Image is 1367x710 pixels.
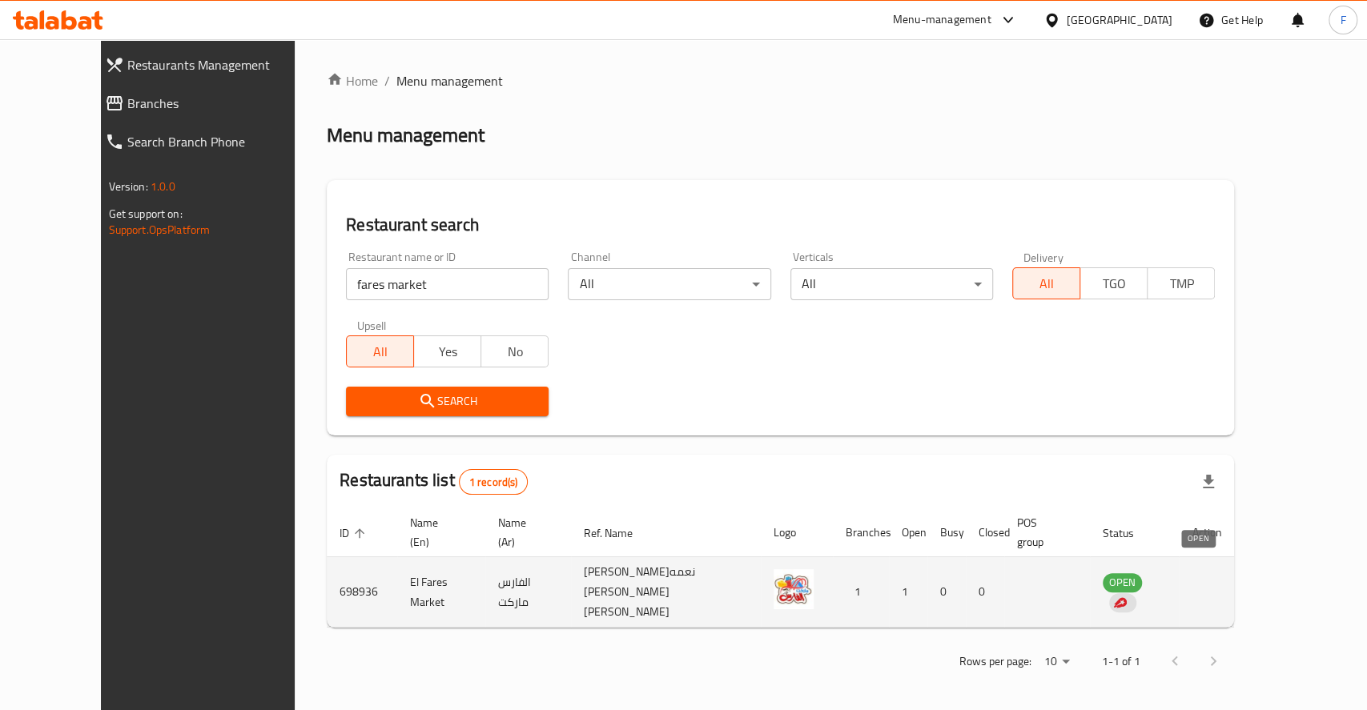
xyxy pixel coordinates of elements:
div: All [568,268,770,300]
div: [GEOGRAPHIC_DATA] [1067,11,1172,29]
li: / [384,71,390,90]
th: Open [889,508,927,557]
nav: breadcrumb [327,71,1234,90]
label: Delivery [1023,251,1063,263]
span: ID [340,523,370,543]
td: El Fares Market [397,557,484,628]
button: Yes [413,335,481,367]
div: Indicates that the vendor menu management has been moved to DH Catalog service [1109,593,1136,612]
a: Support.OpsPlatform [109,219,211,240]
div: Menu-management [893,10,991,30]
span: Name (En) [410,513,465,552]
td: 1 [889,557,927,628]
p: 1-1 of 1 [1101,652,1140,672]
span: Name (Ar) [498,513,552,552]
span: POS group [1017,513,1070,552]
span: OPEN [1103,573,1142,592]
a: Search Branch Phone [92,122,329,161]
div: Rows per page: [1037,650,1076,674]
span: 1.0.0 [151,176,175,197]
td: 0 [966,557,1004,628]
span: Restaurants Management [127,55,316,74]
div: All [790,268,993,300]
table: enhanced table [327,508,1234,628]
span: Yes [420,340,475,363]
span: Search [359,391,536,411]
span: Menu management [396,71,503,90]
th: Busy [927,508,966,557]
button: All [1012,267,1080,299]
button: No [480,335,549,367]
button: TGO [1080,267,1148,299]
span: Get support on: [109,203,183,224]
td: 0 [927,557,966,628]
span: No [488,340,542,363]
div: Total records count [459,469,529,495]
input: Search for restaurant name or ID.. [346,268,549,300]
img: delivery hero logo [1112,596,1127,610]
label: Upsell [357,319,387,331]
span: All [1019,272,1074,295]
div: Export file [1189,463,1228,501]
span: Version: [109,176,148,197]
button: TMP [1147,267,1215,299]
th: Branches [833,508,889,557]
span: TMP [1154,272,1208,295]
h2: Menu management [327,122,484,148]
span: All [353,340,408,363]
a: Restaurants Management [92,46,329,84]
th: Logo [761,508,833,557]
th: Closed [966,508,1004,557]
a: Home [327,71,378,90]
span: Branches [127,94,316,113]
td: 698936 [327,557,397,628]
span: Search Branch Phone [127,132,316,151]
span: 1 record(s) [460,475,528,490]
p: Rows per page: [959,652,1031,672]
span: Ref. Name [584,523,653,543]
h2: Restaurants list [340,468,528,495]
td: [PERSON_NAME]نعمه [PERSON_NAME] [PERSON_NAME] [571,557,761,628]
button: Search [346,387,549,416]
button: All [346,335,414,367]
a: Branches [92,84,329,122]
h2: Restaurant search [346,213,1215,237]
th: Action [1179,508,1234,557]
td: 1 [833,557,889,628]
span: F [1340,11,1345,29]
img: El Fares Market [774,569,814,609]
td: الفارس ماركت [485,557,571,628]
span: TGO [1087,272,1141,295]
span: Status [1103,523,1155,543]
